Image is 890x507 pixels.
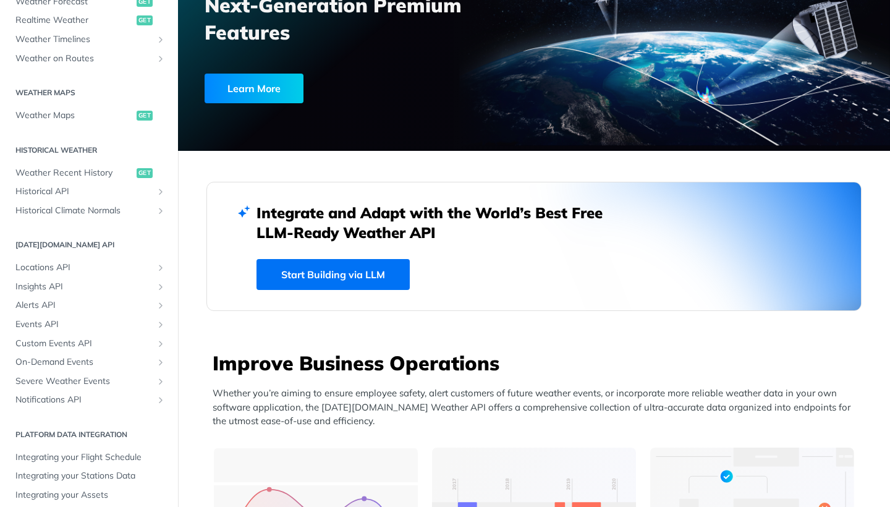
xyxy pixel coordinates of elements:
[15,394,153,406] span: Notifications API
[15,299,153,312] span: Alerts API
[15,281,153,293] span: Insights API
[205,74,479,103] a: Learn More
[9,372,169,391] a: Severe Weather EventsShow subpages for Severe Weather Events
[15,451,166,464] span: Integrating your Flight Schedule
[156,54,166,64] button: Show subpages for Weather on Routes
[156,320,166,330] button: Show subpages for Events API
[156,263,166,273] button: Show subpages for Locations API
[156,300,166,310] button: Show subpages for Alerts API
[137,168,153,178] span: get
[15,185,153,198] span: Historical API
[156,395,166,405] button: Show subpages for Notifications API
[213,386,862,428] p: Whether you’re aiming to ensure employee safety, alert customers of future weather events, or inc...
[9,278,169,296] a: Insights APIShow subpages for Insights API
[156,206,166,216] button: Show subpages for Historical Climate Normals
[137,15,153,25] span: get
[156,282,166,292] button: Show subpages for Insights API
[9,30,169,49] a: Weather TimelinesShow subpages for Weather Timelines
[15,109,133,122] span: Weather Maps
[15,489,166,501] span: Integrating your Assets
[205,74,303,103] div: Learn More
[15,338,153,350] span: Custom Events API
[9,106,169,125] a: Weather Mapsget
[9,239,169,250] h2: [DATE][DOMAIN_NAME] API
[9,49,169,68] a: Weather on RoutesShow subpages for Weather on Routes
[9,145,169,156] h2: Historical Weather
[9,87,169,98] h2: Weather Maps
[15,470,166,482] span: Integrating your Stations Data
[9,296,169,315] a: Alerts APIShow subpages for Alerts API
[156,35,166,45] button: Show subpages for Weather Timelines
[15,33,153,46] span: Weather Timelines
[156,187,166,197] button: Show subpages for Historical API
[9,182,169,201] a: Historical APIShow subpages for Historical API
[9,334,169,353] a: Custom Events APIShow subpages for Custom Events API
[137,111,153,121] span: get
[9,391,169,409] a: Notifications APIShow subpages for Notifications API
[156,357,166,367] button: Show subpages for On-Demand Events
[256,203,621,242] h2: Integrate and Adapt with the World’s Best Free LLM-Ready Weather API
[156,377,166,386] button: Show subpages for Severe Weather Events
[213,349,862,377] h3: Improve Business Operations
[15,14,133,27] span: Realtime Weather
[9,315,169,334] a: Events APIShow subpages for Events API
[15,318,153,331] span: Events API
[9,202,169,220] a: Historical Climate NormalsShow subpages for Historical Climate Normals
[9,429,169,440] h2: Platform DATA integration
[15,262,153,274] span: Locations API
[15,375,153,388] span: Severe Weather Events
[15,205,153,217] span: Historical Climate Normals
[15,53,153,65] span: Weather on Routes
[156,339,166,349] button: Show subpages for Custom Events API
[15,167,133,179] span: Weather Recent History
[15,356,153,369] span: On-Demand Events
[9,448,169,467] a: Integrating your Flight Schedule
[9,353,169,372] a: On-Demand EventsShow subpages for On-Demand Events
[9,11,169,30] a: Realtime Weatherget
[9,164,169,182] a: Weather Recent Historyget
[9,486,169,505] a: Integrating your Assets
[256,259,410,290] a: Start Building via LLM
[9,258,169,277] a: Locations APIShow subpages for Locations API
[9,467,169,485] a: Integrating your Stations Data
